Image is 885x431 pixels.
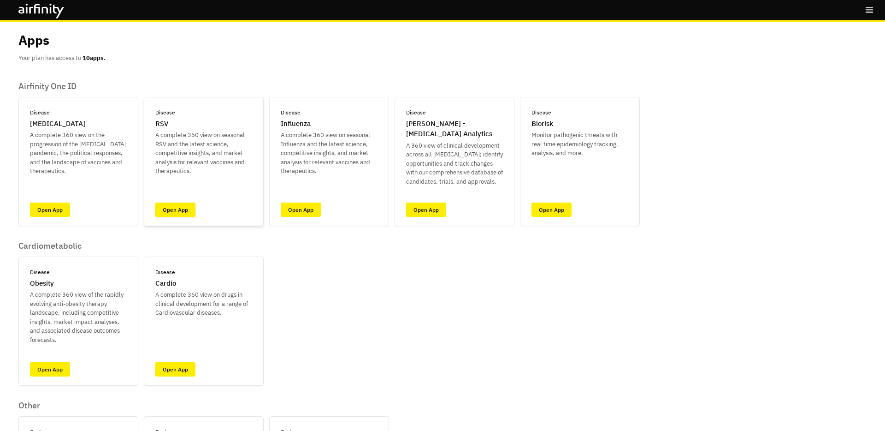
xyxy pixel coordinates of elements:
a: Open App [406,203,446,217]
p: A complete 360 view on seasonal RSV and the latest science, competitive insights, and market anal... [155,131,252,176]
p: A complete 360 view on seasonal Influenza and the latest science, competitive insights, and marke... [281,131,378,176]
a: Open App [531,203,572,217]
a: Open App [155,362,195,377]
p: Disease [155,268,175,276]
p: Influenza [281,119,311,129]
p: A complete 360 view of the rapidly evolving anti-obesity therapy landscape, including competitive... [30,290,127,344]
p: Apps [18,30,49,50]
p: RSV [155,119,168,129]
p: Your plan has access to [18,54,106,63]
p: Disease [406,108,426,117]
p: Airfinity One ID [18,81,640,91]
p: A complete 360 view on drugs in clinical development for a range of Cardiovascular diseases. [155,290,252,317]
p: [PERSON_NAME] - [MEDICAL_DATA] Analytics [406,119,503,139]
p: Cardio [155,278,176,289]
p: Cardiometabolic [18,241,264,251]
b: 10 apps. [83,54,106,62]
a: Open App [30,362,70,377]
a: Open App [155,203,195,217]
p: Disease [30,268,50,276]
p: Monitor pathogenic threats with real time epidemiology tracking, analysis, and more. [531,131,628,158]
p: Other [18,401,389,411]
p: Obesity [30,278,54,289]
p: Biorisk [531,119,553,129]
p: A 360 view of clinical development across all [MEDICAL_DATA]; identify opportunities and track ch... [406,141,503,186]
p: Disease [531,108,551,117]
p: A complete 360 view on the progression of the [MEDICAL_DATA] pandemic, the political responses, a... [30,131,127,176]
p: [MEDICAL_DATA] [30,119,85,129]
a: Open App [30,203,70,217]
p: Disease [281,108,301,117]
p: Disease [30,108,50,117]
a: Open App [281,203,321,217]
p: Disease [155,108,175,117]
